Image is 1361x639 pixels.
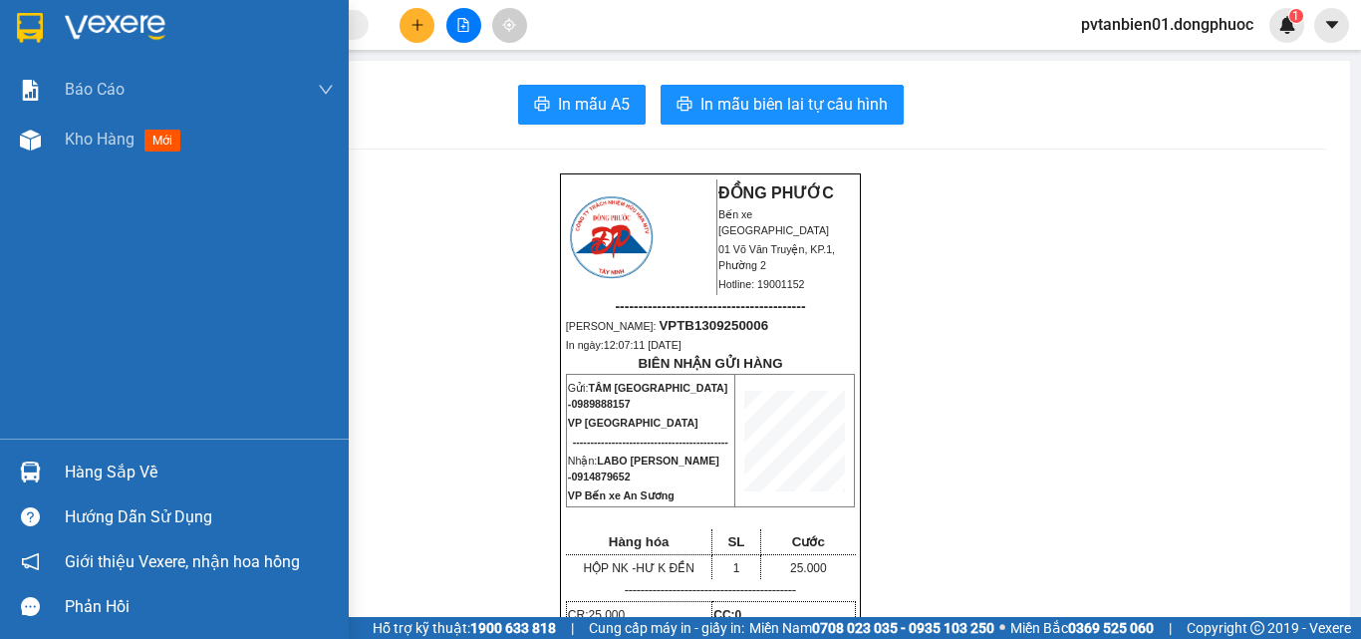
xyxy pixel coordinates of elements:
span: Gửi: [568,382,728,410]
button: file-add [446,8,481,43]
span: VP [GEOGRAPHIC_DATA] [568,417,698,429]
span: printer [534,96,550,115]
span: question-circle [21,507,40,526]
span: aim [502,18,516,32]
span: down [318,82,334,98]
sup: 1 [1289,9,1303,23]
img: solution-icon [20,80,41,101]
span: Miền Nam [749,617,994,639]
span: VP Bến xe An Sương [568,489,675,501]
img: logo-vxr [17,13,43,43]
span: In ngày: [6,145,122,157]
span: TÂM [GEOGRAPHIC_DATA] - [568,382,728,410]
span: message [21,597,40,616]
span: copyright [1250,621,1264,635]
span: 0 [735,608,742,622]
span: 1 [733,561,740,575]
p: ------------------------------------------- [566,582,855,598]
span: In mẫu biên lai tự cấu hình [700,92,888,117]
span: Bến xe [GEOGRAPHIC_DATA] [718,208,829,236]
span: file-add [456,18,470,32]
span: caret-down [1323,16,1341,34]
strong: ĐỒNG PHƯỚC [157,11,273,28]
button: aim [492,8,527,43]
span: Hotline: 19001152 [718,278,805,290]
strong: 1900 633 818 [470,620,556,636]
span: Hỗ trợ kỹ thuật: [373,617,556,639]
span: HƯ K ĐỀN [636,561,694,575]
span: mới [144,130,180,152]
span: 25.000 [790,561,827,575]
span: In mẫu A5 [558,92,630,117]
img: logo [7,12,96,100]
span: ⚪️ [999,624,1005,632]
span: | [1169,617,1172,639]
span: -------------------------------------------- [573,436,728,448]
div: Hướng dẫn sử dụng [65,502,334,532]
img: warehouse-icon [20,462,41,482]
strong: CC: [713,608,741,622]
span: Hotline: 19001152 [157,89,244,101]
button: printerIn mẫu A5 [518,85,646,125]
img: logo [567,193,656,281]
span: | [571,617,574,639]
img: warehouse-icon [20,130,41,151]
span: Giới thiệu Vexere, nhận hoa hồng [65,549,300,574]
span: Báo cáo [65,77,125,102]
span: 12:07:11 [DATE] [44,145,122,157]
span: pvtanbien01.dongphuoc [1065,12,1269,37]
span: ----------------------------------------- [54,108,244,124]
span: [PERSON_NAME]: [566,320,768,332]
span: Kho hàng [65,130,135,149]
span: 12:07:11 [DATE] [604,339,681,351]
strong: 0369 525 060 [1068,620,1154,636]
span: 0914879652 [571,471,630,482]
button: caret-down [1314,8,1349,43]
span: 01 Võ Văn Truyện, KP.1, Phường 2 [718,243,835,271]
span: In ngày: [566,339,681,351]
span: 25.000 [588,608,625,622]
span: SL [727,534,744,549]
div: Phản hồi [65,592,334,622]
img: icon-new-feature [1278,16,1296,34]
strong: 0708 023 035 - 0935 103 250 [812,620,994,636]
span: Cung cấp máy in - giấy in: [589,617,744,639]
span: VPTB1309250006 [659,318,768,333]
button: printerIn mẫu biên lai tự cấu hình [661,85,904,125]
span: printer [677,96,692,115]
span: plus [410,18,424,32]
strong: BIÊN NHẬN GỬI HÀNG [638,356,782,371]
strong: ĐỒNG PHƯỚC [718,184,834,201]
span: ----------------------------------------- [615,298,805,314]
span: 0989888157 [571,398,630,410]
span: VPTB1309250006 [100,127,209,142]
span: Miền Bắc [1010,617,1154,639]
span: Bến xe [GEOGRAPHIC_DATA] [157,32,268,57]
span: [PERSON_NAME]: [6,129,208,141]
span: Hàng hóa [609,534,670,549]
button: plus [400,8,434,43]
span: 01 Võ Văn Truyện, KP.1, Phường 2 [157,60,274,85]
div: Hàng sắp về [65,458,334,487]
span: notification [21,552,40,571]
span: Nhận: [568,455,719,482]
span: 1 [1292,9,1299,23]
span: Cước [792,534,825,549]
span: LABO [PERSON_NAME] - [568,455,719,482]
span: CR: [568,608,625,622]
span: HỘP NK - [583,561,693,575]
